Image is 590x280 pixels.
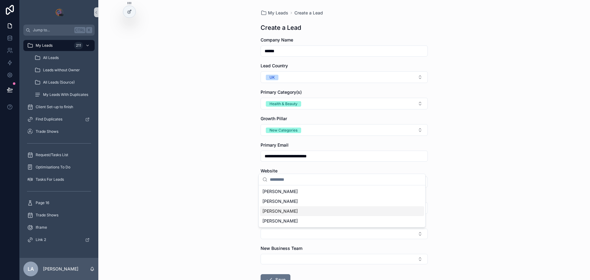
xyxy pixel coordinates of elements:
[261,63,288,68] span: Lead Country
[262,208,298,214] span: [PERSON_NAME]
[261,254,428,264] button: Select Button
[261,229,428,239] button: Select Button
[36,152,68,157] span: Request/Tasks List
[23,234,95,245] a: Link 2
[43,68,80,73] span: Leads without Owner
[261,124,428,136] button: Select Button
[74,42,83,49] div: 211
[262,188,298,195] span: [PERSON_NAME]
[36,43,53,48] span: My Leads
[262,198,298,204] span: [PERSON_NAME]
[36,165,70,170] span: Optimisations To Do
[74,27,85,33] span: Ctrl
[36,225,47,230] span: Iframe
[269,101,297,107] div: Health & Beauty
[28,265,34,273] span: LA
[261,98,428,109] button: Select Button
[261,71,428,83] button: Select Button
[33,28,72,33] span: Jump to...
[269,128,297,133] div: New Categories
[31,77,95,88] a: All Leads (Source)
[261,116,287,121] span: Growth Pillar
[31,89,95,100] a: My Leads With Duplicates
[31,52,95,63] a: All Leads
[23,25,95,36] button: Jump to...CtrlK
[23,126,95,137] a: Trade Shows
[31,65,95,76] a: Leads without Owner
[261,23,301,32] h1: Create a Lead
[262,218,298,224] span: [PERSON_NAME]
[23,174,95,185] a: Tasks For Leads
[261,89,302,95] span: Primary Category(s)
[23,162,95,173] a: Optimisations To Do
[261,10,288,16] a: My Leads
[294,10,323,16] a: Create a Lead
[23,222,95,233] a: Iframe
[36,117,62,122] span: Find Duplicates
[36,237,46,242] span: Link 2
[54,7,64,17] img: App logo
[23,40,95,51] a: My Leads211
[36,200,49,205] span: Page 16
[23,101,95,112] a: Client Set-up to finish
[268,10,288,16] span: My Leads
[36,213,58,218] span: Trade Shows
[23,149,95,160] a: Request/Tasks List
[261,142,289,148] span: Primary Email
[269,75,275,80] div: UK
[87,28,92,33] span: K
[36,129,58,134] span: Trade Shows
[23,197,95,208] a: Page 16
[36,105,73,109] span: Client Set-up to finish
[261,246,302,251] span: New Business Team
[43,80,75,85] span: All Leads (Source)
[43,266,78,272] p: [PERSON_NAME]
[259,185,425,227] div: Suggestions
[23,114,95,125] a: Find Duplicates
[261,168,277,173] span: Website
[36,177,64,182] span: Tasks For Leads
[20,36,98,253] div: scrollable content
[23,210,95,221] a: Trade Shows
[261,37,293,42] span: Company Name
[43,92,88,97] span: My Leads With Duplicates
[43,55,59,60] span: All Leads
